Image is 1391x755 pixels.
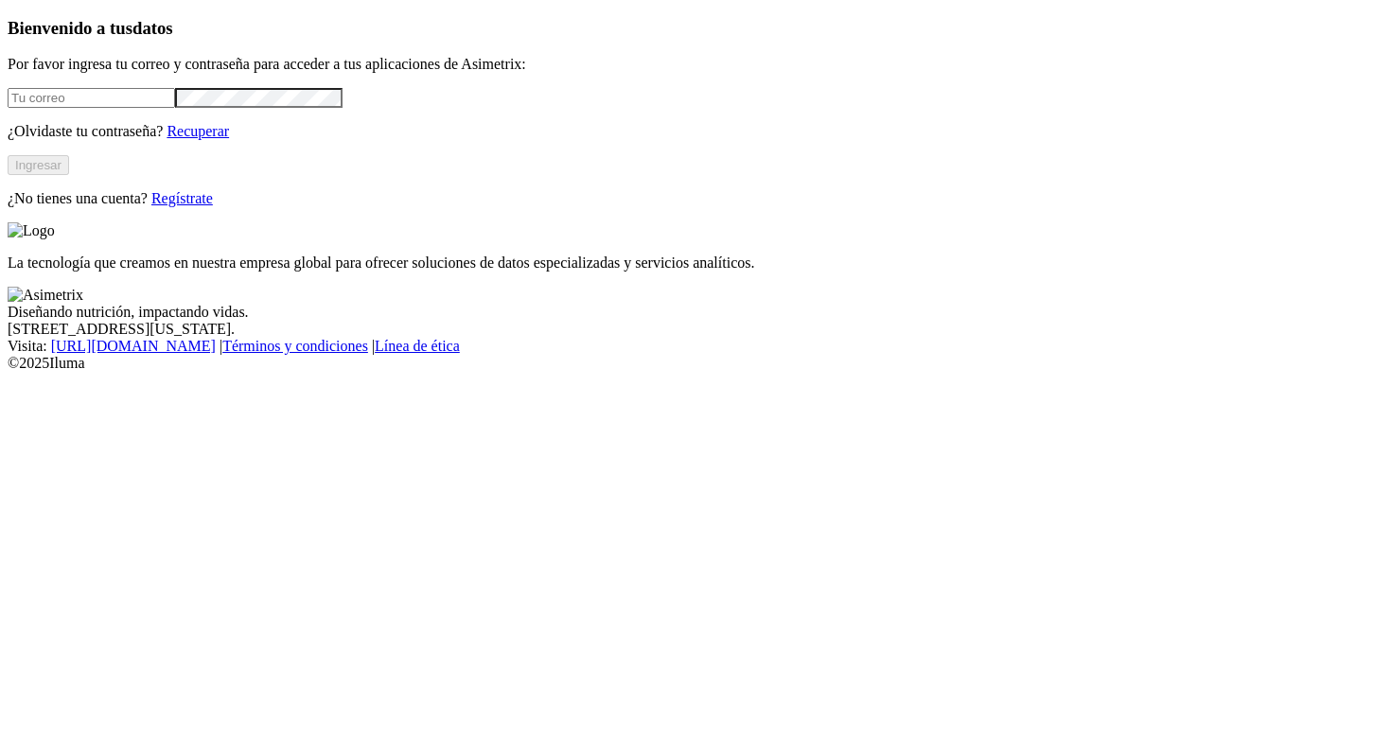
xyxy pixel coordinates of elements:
p: ¿No tienes una cuenta? [8,190,1383,207]
img: Logo [8,222,55,239]
div: [STREET_ADDRESS][US_STATE]. [8,321,1383,338]
a: Recuperar [167,123,229,139]
a: Regístrate [151,190,213,206]
button: Ingresar [8,155,69,175]
p: Por favor ingresa tu correo y contraseña para acceder a tus aplicaciones de Asimetrix: [8,56,1383,73]
div: Diseñando nutrición, impactando vidas. [8,304,1383,321]
a: [URL][DOMAIN_NAME] [51,338,216,354]
p: ¿Olvidaste tu contraseña? [8,123,1383,140]
div: © 2025 Iluma [8,355,1383,372]
img: Asimetrix [8,287,83,304]
div: Visita : | | [8,338,1383,355]
span: datos [132,18,173,38]
p: La tecnología que creamos en nuestra empresa global para ofrecer soluciones de datos especializad... [8,255,1383,272]
h3: Bienvenido a tus [8,18,1383,39]
a: Línea de ética [375,338,460,354]
a: Términos y condiciones [222,338,368,354]
input: Tu correo [8,88,175,108]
